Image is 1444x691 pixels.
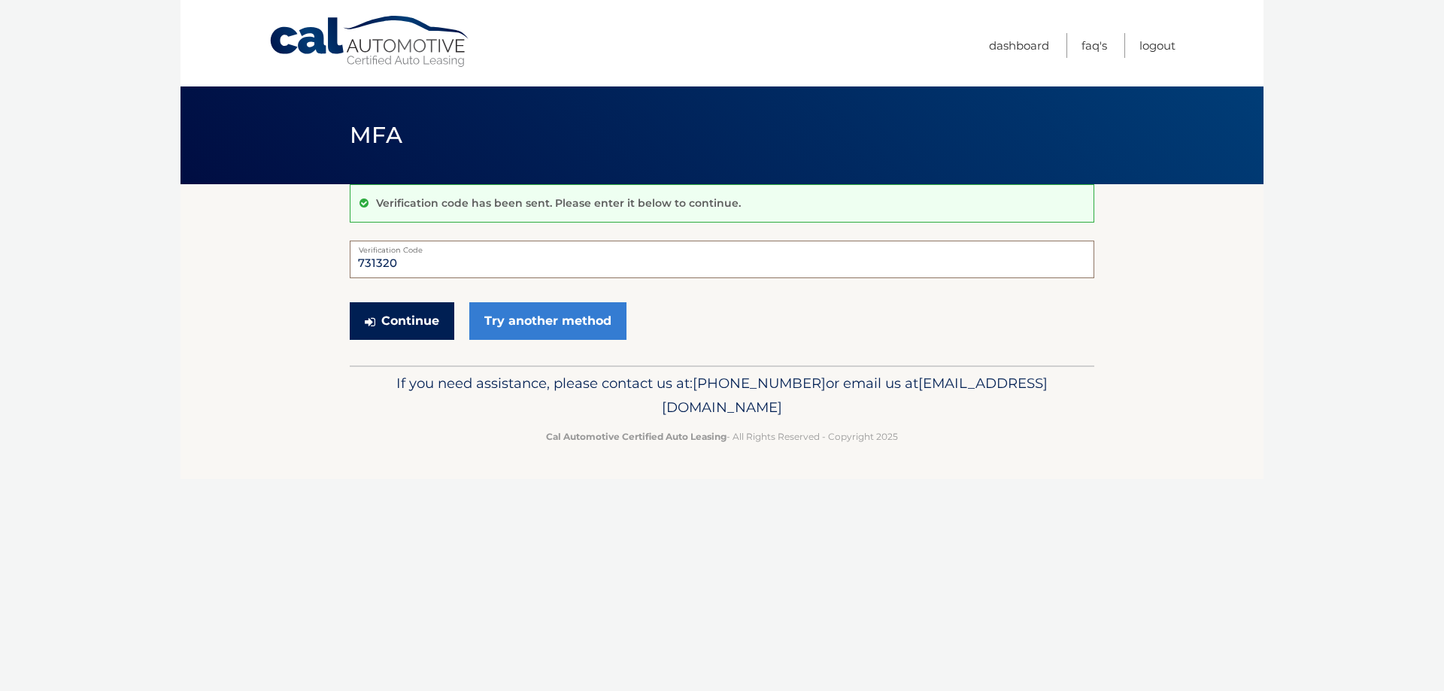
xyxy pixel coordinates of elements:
[268,15,472,68] a: Cal Automotive
[989,33,1049,58] a: Dashboard
[350,241,1094,253] label: Verification Code
[1139,33,1176,58] a: Logout
[359,371,1085,420] p: If you need assistance, please contact us at: or email us at
[350,121,402,149] span: MFA
[350,302,454,340] button: Continue
[1081,33,1107,58] a: FAQ's
[359,429,1085,444] p: - All Rights Reserved - Copyright 2025
[546,431,727,442] strong: Cal Automotive Certified Auto Leasing
[662,374,1048,416] span: [EMAIL_ADDRESS][DOMAIN_NAME]
[350,241,1094,278] input: Verification Code
[376,196,741,210] p: Verification code has been sent. Please enter it below to continue.
[693,374,826,392] span: [PHONE_NUMBER]
[469,302,626,340] a: Try another method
